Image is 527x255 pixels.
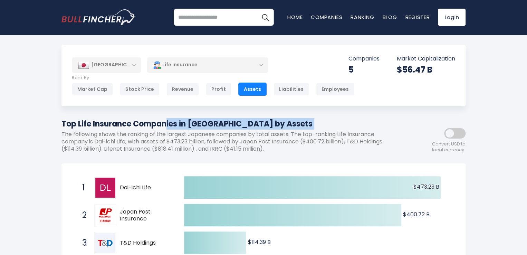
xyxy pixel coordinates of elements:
button: Search [257,9,274,26]
div: Revenue [166,83,199,96]
a: Ranking [351,13,374,21]
a: Login [438,9,466,26]
div: Profit [206,83,231,96]
a: Register [405,13,430,21]
div: Life Insurance [147,57,268,73]
span: Japan Post Insurance [120,208,172,223]
div: Market Cap [72,83,113,96]
h1: Top Life Insurance Companies in [GEOGRAPHIC_DATA] by Assets [61,118,403,130]
div: [GEOGRAPHIC_DATA] [72,57,141,73]
p: Rank By [72,75,354,81]
div: Stock Price [120,83,160,96]
div: Liabilities [274,83,309,96]
text: $473.23 B [413,183,439,191]
img: bullfincher logo [61,9,136,25]
a: Home [287,13,303,21]
a: Go to homepage [61,9,136,25]
span: 2 [79,209,86,221]
p: Companies [348,55,380,63]
p: Market Capitalization [397,55,455,63]
text: $114.39 B [248,238,271,246]
div: Assets [238,83,267,96]
a: Blog [382,13,397,21]
img: Japan Post Insurance [95,205,115,225]
span: Convert USD to local currency [432,141,466,153]
img: Dai-ichi Life [95,178,115,198]
div: Employees [316,83,354,96]
span: 1 [79,182,86,193]
div: $56.47 B [397,64,455,75]
span: T&D Holdings [120,239,172,247]
span: Dai-ichi Life [120,184,172,191]
span: 3 [79,237,86,249]
text: $400.72 B [403,210,430,218]
div: 5 [348,64,380,75]
a: Companies [311,13,342,21]
p: The following shows the ranking of the largest Japanese companies by total assets. The top-rankin... [61,131,403,152]
img: T&D Holdings [95,233,115,253]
